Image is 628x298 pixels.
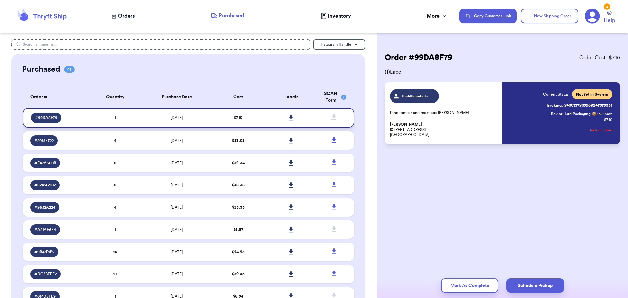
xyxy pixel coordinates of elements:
[171,272,183,276] span: [DATE]
[585,9,600,24] a: 2
[34,183,56,188] span: # 8243C902
[385,68,620,76] span: ( 1 ) Label
[543,92,569,97] span: Current Status:
[11,39,311,50] input: Search shipments...
[441,278,498,293] button: Mark As Complete
[390,110,498,115] p: Dino romper and members [PERSON_NAME]
[114,205,116,209] span: 4
[23,86,89,108] th: Order #
[604,3,610,10] div: 2
[171,183,183,187] span: [DATE]
[212,86,265,108] th: Cost
[22,64,60,75] h2: Purchased
[34,249,54,254] span: # 9B47E1B2
[113,272,117,276] span: 10
[171,228,183,232] span: [DATE]
[322,90,347,104] div: SCAN Form
[521,9,578,23] button: New Shipping Order
[114,183,116,187] span: 8
[321,12,351,20] a: Inventory
[459,9,517,23] button: Copy Customer Link
[390,122,498,137] p: [STREET_ADDRESS] [GEOGRAPHIC_DATA]
[579,54,620,61] span: Order Cost: $ 7.10
[35,115,57,120] span: # 99DA8F79
[313,39,365,50] button: Instagram Handle
[265,86,318,108] th: Labels
[171,139,183,143] span: [DATE]
[506,278,564,293] button: Schedule Pickup
[34,138,54,143] span: # 2018F722
[599,111,612,116] span: 15.00 oz
[546,103,563,108] span: Tracking:
[34,272,57,277] span: # DCBBEFE2
[590,123,612,137] button: Refund label
[234,116,242,120] span: $ 7.10
[232,250,245,254] span: $ 94.93
[114,161,116,165] span: 8
[546,100,612,111] a: Tracking:9400137903968247375551
[34,160,56,166] span: # F47A560B
[64,66,75,73] span: 41
[390,122,422,127] span: [PERSON_NAME]
[328,12,351,20] span: Inventory
[233,228,243,232] span: $ 5.87
[232,139,245,143] span: $ 23.08
[232,183,245,187] span: $ 48.38
[118,12,135,20] span: Orders
[115,228,116,232] span: 1
[219,12,244,20] span: Purchased
[402,94,433,99] span: thelittlecabcloset
[171,161,183,165] span: [DATE]
[604,16,615,24] span: Help
[597,111,598,116] span: :
[34,227,56,232] span: # A21AF6E4
[604,117,612,122] p: $ 7.10
[232,161,245,165] span: $ 52.34
[89,86,142,108] th: Quantity
[171,250,183,254] span: [DATE]
[114,139,116,143] span: 4
[171,116,183,120] span: [DATE]
[142,86,212,108] th: Purchase Date
[111,12,135,20] a: Orders
[321,43,351,46] span: Instagram Handle
[34,205,55,210] span: # 9632A224
[232,205,245,209] span: $ 25.35
[551,112,597,116] span: Box or Hard Packaging 📦
[211,12,244,20] a: Purchased
[604,11,615,24] a: Help
[115,116,116,120] span: 1
[113,250,117,254] span: 14
[576,92,608,97] span: Not Yet in System
[232,272,245,276] span: $ 59.45
[427,12,447,20] div: More
[171,205,183,209] span: [DATE]
[385,52,452,63] h2: Order # 99DA8F79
